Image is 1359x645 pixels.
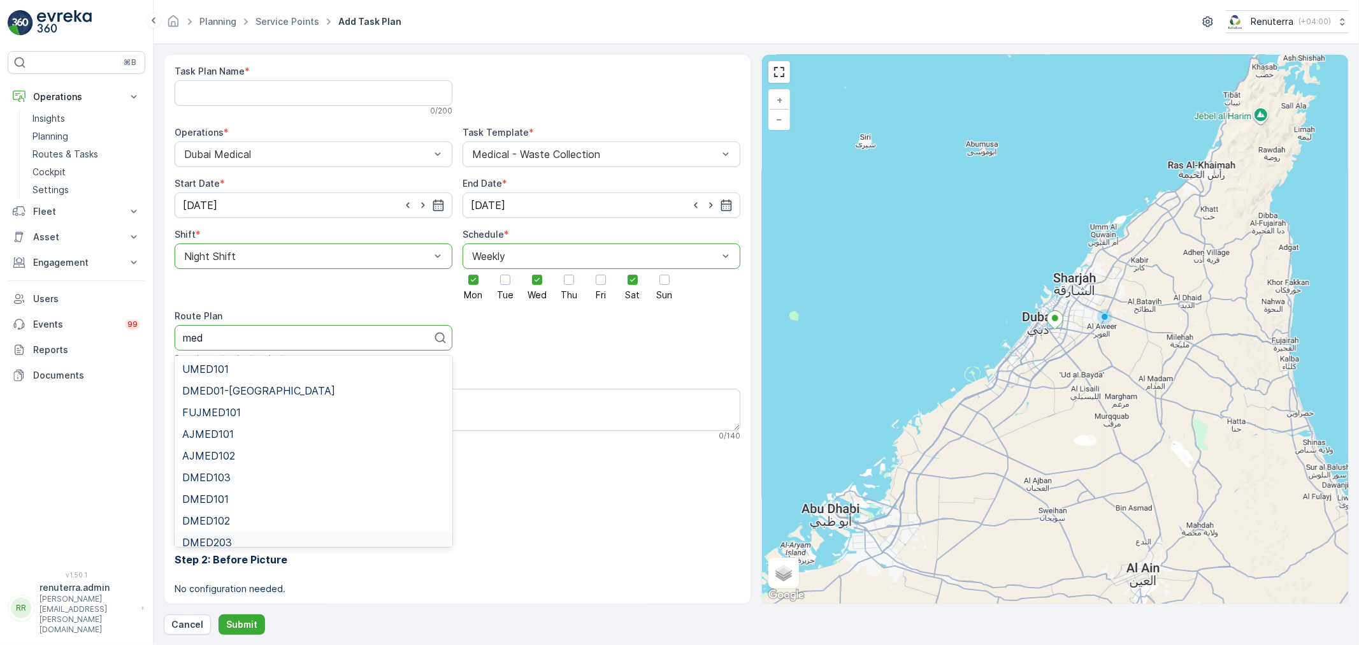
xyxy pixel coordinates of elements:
p: ( +04:00 ) [1298,17,1331,27]
label: Schedule [463,229,504,240]
p: Insights [32,112,65,125]
button: Submit [219,614,265,635]
p: No configuration needed. [175,583,740,595]
input: dd/mm/yyyy [175,192,452,218]
a: Planning [27,127,145,145]
p: Reports [33,344,140,356]
img: Screenshot_2024-07-26_at_13.33.01.png [1226,15,1246,29]
p: Asset [33,231,120,243]
button: Fleet [8,199,145,224]
p: Renuterra [1251,15,1293,28]
label: Task Plan Name [175,66,245,76]
p: Fleet [33,205,120,218]
p: Settings [32,184,69,196]
label: End Date [463,178,502,189]
p: Events [33,318,117,331]
img: Google [765,587,807,604]
button: Engagement [8,250,145,275]
img: logo [8,10,33,36]
p: 99 [127,319,138,330]
span: + [777,94,782,105]
p: Engagement [33,256,120,269]
label: Task Template [463,127,529,138]
label: Operations [175,127,224,138]
label: Start Date [175,178,220,189]
img: logo_light-DOdMpM7g.png [37,10,92,36]
a: View Fullscreen [770,62,789,82]
p: 0 / 140 [719,431,740,441]
span: DMED01-[GEOGRAPHIC_DATA] [182,385,335,396]
p: Operations [33,91,120,103]
span: Sun [657,291,673,300]
span: Add Task Plan [336,15,404,28]
span: Mon [464,291,483,300]
button: RRrenuterra.admin[PERSON_NAME][EMAIL_ADDRESS][PERSON_NAME][DOMAIN_NAME] [8,581,145,635]
a: Layers [770,559,798,587]
a: Planning [199,16,236,27]
span: DMED103 [182,472,231,483]
a: Reports [8,337,145,363]
input: dd/mm/yyyy [463,192,740,218]
a: Open this area in Google Maps (opens a new window) [765,587,807,604]
span: Thu [561,291,577,300]
a: Routes & Tasks [27,145,145,163]
a: Zoom Out [770,110,789,129]
span: AJMED102 [182,450,235,461]
a: Settings [27,181,145,199]
span: Tue [497,291,514,300]
p: Planning [32,130,68,143]
span: DMED203 [182,537,232,548]
p: Cancel [171,618,203,631]
p: Users [33,293,140,305]
p: Submit [226,618,257,631]
a: Service Points [255,16,319,27]
p: [PERSON_NAME][EMAIL_ADDRESS][PERSON_NAME][DOMAIN_NAME] [40,594,135,635]
span: Search a route plan to select. [175,353,285,363]
p: Routes & Tasks [32,148,98,161]
span: − [777,113,783,124]
button: Renuterra(+04:00) [1226,10,1349,33]
span: AJMED101 [182,428,234,440]
label: Shift [175,229,196,240]
label: Route Plan [175,310,222,321]
h3: Step 1: Waste & Bin Type [175,486,740,501]
div: RR [11,598,31,618]
span: v 1.50.1 [8,571,145,579]
p: Documents [33,369,140,382]
h3: Step 2: Before Picture [175,552,740,567]
span: UMED101 [182,363,229,375]
a: Events99 [8,312,145,337]
p: 0 / 200 [430,106,452,116]
button: Cancel [164,614,211,635]
button: Operations [8,84,145,110]
h2: Task Template Configuration [175,451,740,470]
a: Users [8,286,145,312]
p: Cockpit [32,166,66,178]
span: Sat [626,291,640,300]
p: ⌘B [124,57,136,68]
span: Fri [596,291,606,300]
a: Insights [27,110,145,127]
p: renuterra.admin [40,581,135,594]
a: Cockpit [27,163,145,181]
a: Documents [8,363,145,388]
button: Asset [8,224,145,250]
span: FUJMED101 [182,407,241,418]
span: Wed [528,291,547,300]
span: DMED102 [182,515,230,526]
span: DMED101 [182,493,229,505]
a: Zoom In [770,91,789,110]
a: Homepage [166,19,180,30]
